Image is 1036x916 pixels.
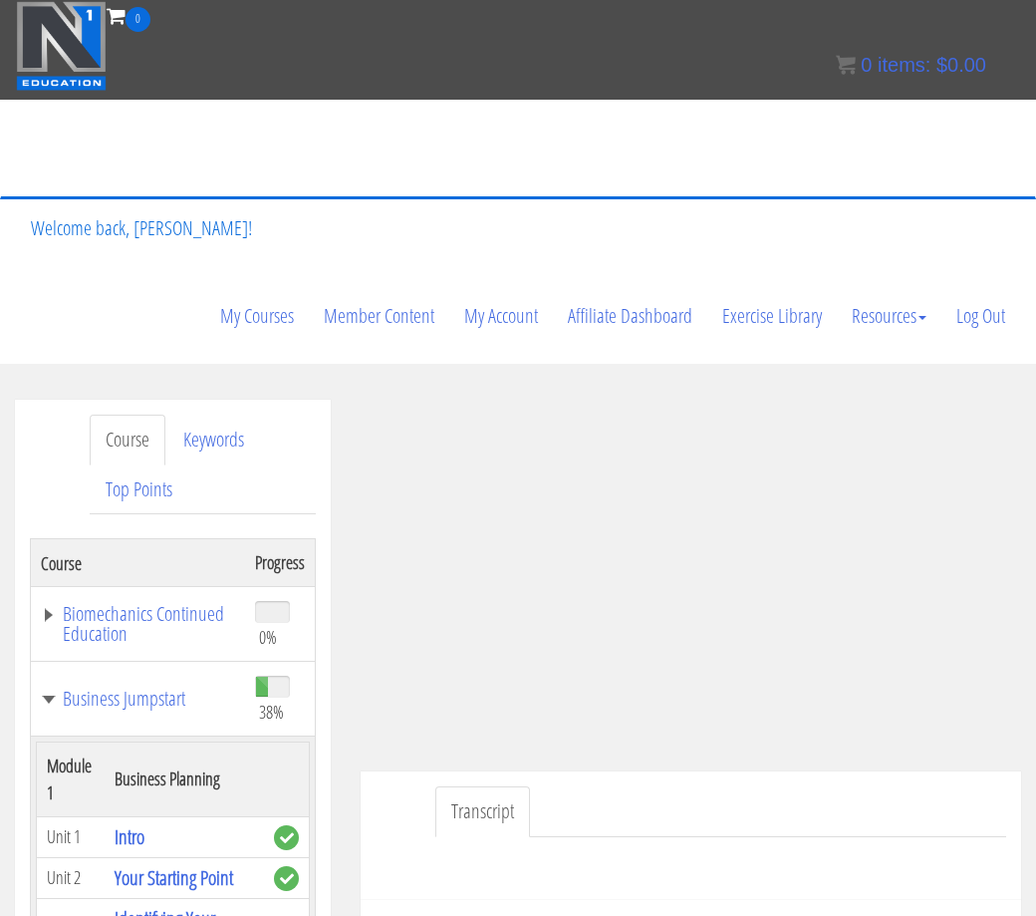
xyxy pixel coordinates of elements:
[707,268,837,364] a: Exercise Library
[621,91,731,188] a: Testimonials
[337,91,456,188] a: FREE Course
[309,268,449,364] a: Member Content
[936,54,947,76] span: $
[90,415,165,465] a: Course
[90,464,188,515] a: Top Points
[449,268,553,364] a: My Account
[105,742,264,816] th: Business Planning
[245,539,316,587] th: Progress
[37,742,106,816] th: Module 1
[107,2,150,29] a: 0
[936,54,986,76] bdi: 0.00
[167,415,260,465] a: Keywords
[878,54,930,76] span: items:
[259,701,284,723] span: 38%
[941,268,1020,364] a: Log Out
[731,91,867,188] a: Trainer Directory
[836,54,986,76] a: 0 items: $0.00
[41,604,235,644] a: Biomechanics Continued Education
[836,55,856,75] img: icon11.png
[126,7,150,32] span: 0
[274,825,299,850] span: complete
[274,866,299,891] span: complete
[533,91,621,188] a: Why N1?
[115,864,233,891] a: Your Starting Point
[37,857,106,898] td: Unit 2
[435,786,530,837] a: Transcript
[456,91,533,188] a: Contact
[837,268,941,364] a: Resources
[266,91,337,188] a: Events
[867,91,1020,188] a: Terms & Conditions
[167,91,266,188] a: Course List
[107,91,167,188] a: Certs
[16,188,267,268] p: Welcome back, [PERSON_NAME]!
[115,823,144,850] a: Intro
[31,539,245,587] th: Course
[37,816,106,857] td: Unit 1
[205,268,309,364] a: My Courses
[41,689,235,709] a: Business Jumpstart
[553,268,707,364] a: Affiliate Dashboard
[861,54,872,76] span: 0
[16,1,107,91] img: n1-education
[259,626,277,648] span: 0%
